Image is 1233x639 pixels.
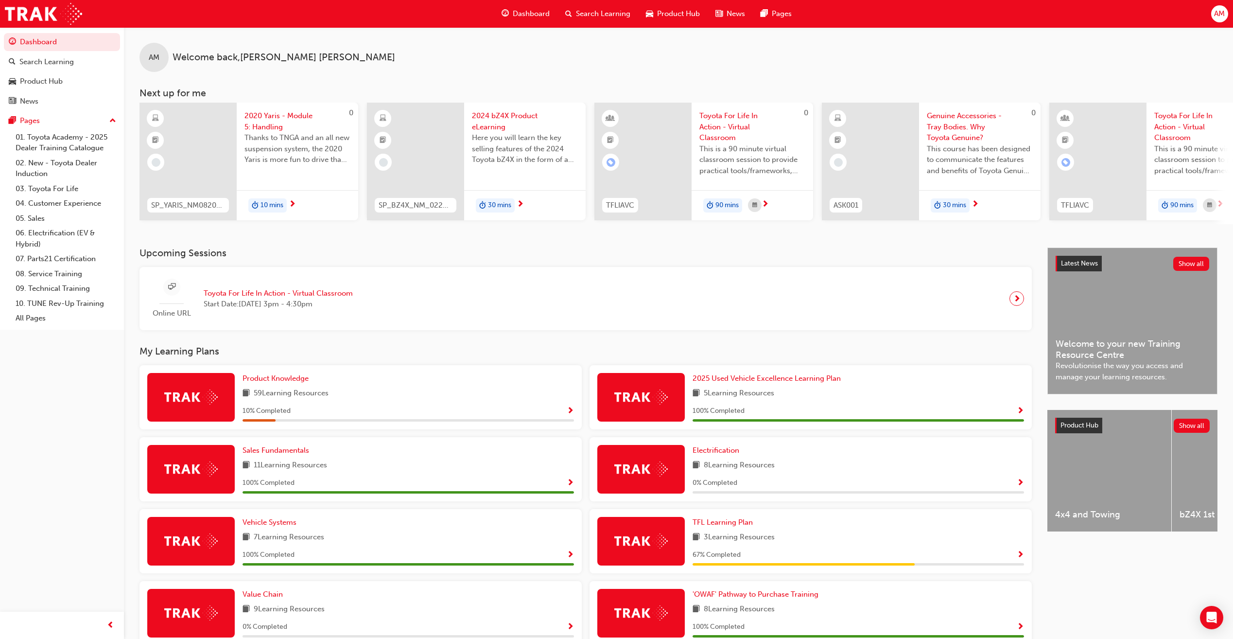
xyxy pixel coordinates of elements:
button: DashboardSearch LearningProduct HubNews [4,31,120,112]
button: Show all [1174,419,1210,433]
span: next-icon [289,200,296,209]
span: car-icon [9,77,16,86]
a: 05. Sales [12,211,120,226]
span: ASK001 [834,200,858,211]
span: 100 % Completed [243,550,295,561]
span: Show Progress [567,623,574,632]
span: Start Date: [DATE] 3pm - 4:30pm [204,299,353,310]
span: learningResourceType_ELEARNING-icon [380,112,386,125]
span: learningRecordVerb_ENROLL-icon [607,158,615,167]
a: 10. TUNE Rev-Up Training [12,296,120,311]
span: 11 Learning Resources [254,460,327,472]
a: Vehicle Systems [243,517,300,528]
span: pages-icon [9,117,16,125]
span: Genuine Accessories - Tray Bodies. Why Toyota Genuine? [927,110,1033,143]
div: Search Learning [19,56,74,68]
a: Electrification [693,445,743,456]
img: Trak [614,390,668,405]
span: This course has been designed to communicate the features and benefits of Toyota Genuine Tray Bod... [927,143,1033,177]
h3: Upcoming Sessions [139,248,1032,259]
span: pages-icon [761,8,768,20]
a: Product HubShow all [1055,418,1210,433]
span: 2024 bZ4X Product eLearning [472,110,578,132]
span: 7 Learning Resources [254,532,324,544]
span: Show Progress [567,551,574,560]
a: All Pages [12,311,120,326]
span: Thanks to TNGA and an all new suspension system, the 2020 Yaris is more fun to drive than ever be... [244,132,350,165]
span: 90 mins [1170,200,1194,211]
span: 0 [349,108,353,117]
a: Product Hub [4,72,120,90]
img: Trak [614,605,668,621]
span: next-icon [1216,200,1224,209]
button: Show Progress [1017,405,1024,417]
a: 0ASK001Genuine Accessories - Tray Bodies. Why Toyota Genuine?This course has been designed to com... [822,103,1041,220]
span: duration-icon [934,199,941,212]
span: Show Progress [1017,479,1024,488]
span: duration-icon [479,199,486,212]
span: car-icon [646,8,653,20]
a: 04. Customer Experience [12,196,120,211]
span: This is a 90 minute virtual classroom session to provide practical tools/frameworks, behaviours a... [699,143,805,177]
a: 06. Electrification (EV & Hybrid) [12,226,120,251]
span: learningRecordVerb_NONE-icon [379,158,388,167]
span: learningResourceType_INSTRUCTOR_LED-icon [1062,112,1069,125]
button: Show Progress [567,549,574,561]
span: TFL Learning Plan [693,518,753,527]
span: Sales Fundamentals [243,446,309,455]
a: Latest NewsShow allWelcome to your new Training Resource CentreRevolutionise the way you access a... [1047,248,1217,394]
span: learningResourceType_INSTRUCTOR_LED-icon [607,112,614,125]
h3: Next up for me [124,88,1233,99]
a: 'OWAF' Pathway to Purchase Training [693,589,822,600]
span: Product Hub [657,8,700,19]
span: Latest News [1061,259,1098,267]
span: learningRecordVerb_NONE-icon [152,158,160,167]
span: next-icon [517,200,524,209]
span: 8 Learning Resources [704,460,775,472]
a: Product Knowledge [243,373,313,384]
span: up-icon [109,115,116,127]
span: learningResourceType_ELEARNING-icon [152,112,159,125]
span: 3 Learning Resources [704,532,775,544]
span: search-icon [565,8,572,20]
a: 03. Toyota For Life [12,181,120,196]
div: Open Intercom Messenger [1200,606,1223,629]
span: book-icon [693,532,700,544]
a: Value Chain [243,589,287,600]
span: TFLIAVC [606,200,634,211]
span: Revolutionise the way you access and manage your learning resources. [1056,360,1209,382]
span: Electrification [693,446,739,455]
div: News [20,96,38,107]
span: 9 Learning Resources [254,603,325,616]
span: News [727,8,745,19]
span: Welcome to your new Training Resource Centre [1056,338,1209,360]
span: Pages [772,8,792,19]
span: 67 % Completed [693,550,741,561]
span: booktick-icon [834,134,841,147]
button: Pages [4,112,120,130]
a: Search Learning [4,53,120,71]
img: Trak [164,605,218,621]
img: Trak [164,390,218,405]
img: Trak [614,461,668,477]
span: book-icon [243,532,250,544]
span: Toyota For Life In Action - Virtual Classroom [699,110,805,143]
span: Online URL [147,308,196,319]
button: Show Progress [1017,549,1024,561]
span: Product Knowledge [243,374,309,383]
span: next-icon [762,200,769,209]
a: news-iconNews [708,4,753,24]
span: Search Learning [576,8,630,19]
div: Product Hub [20,76,63,87]
a: TFL Learning Plan [693,517,757,528]
span: TFLIAVC [1061,200,1089,211]
span: booktick-icon [380,134,386,147]
span: book-icon [243,603,250,616]
span: 30 mins [943,200,966,211]
a: Dashboard [4,33,120,51]
span: 0 % Completed [243,621,287,633]
span: AM [1214,8,1225,19]
span: 30 mins [488,200,511,211]
button: Show Progress [1017,477,1024,489]
a: 08. Service Training [12,266,120,282]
